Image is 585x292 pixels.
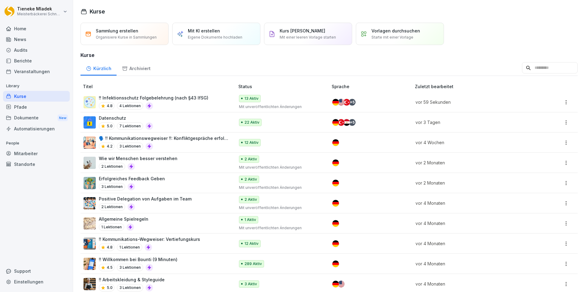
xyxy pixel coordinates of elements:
[99,183,125,190] p: 3 Lektionen
[80,60,117,76] a: Kürzlich
[415,99,529,105] p: vor 59 Sekunden
[17,6,62,12] p: Tieneke Mladek
[80,51,578,59] h3: Kurse
[3,148,70,159] a: Mitarbeiter
[239,205,322,211] p: Mit unveröffentlichten Änderungen
[3,55,70,66] div: Berichte
[99,115,153,121] p: Datenschutz
[90,7,105,16] h1: Kurse
[3,91,70,102] a: Kurse
[99,276,165,283] p: !! Arbeitskleidung & Styleguide
[84,238,96,250] img: s06mvwf1yzeoxs9dp55swq0f.png
[349,99,356,106] div: + 5
[244,217,256,223] p: 1 Aktiv
[107,123,113,129] p: 5.0
[343,119,350,126] img: eg.svg
[84,96,96,108] img: jtrrztwhurl1lt2nit6ma5t3.png
[99,256,177,263] p: !! Willkommen bei Bounti (9 Minuten)
[280,28,325,34] p: Kurs [PERSON_NAME]
[3,102,70,112] div: Pfade
[84,278,96,290] img: px7llsxzleige67i3gf1affu.png
[84,116,96,129] img: gp1n7epbxsf9lzaihqn479zn.png
[99,155,177,162] p: Wie wir Menschen besser verstehen
[332,119,339,126] img: de.svg
[84,197,96,209] img: d4hhc7dpd98b6qx811o6wmlu.png
[244,261,262,267] p: 289 Aktiv
[338,119,345,126] img: tr.svg
[117,60,156,76] a: Archiviert
[415,139,529,146] p: vor 4 Wochen
[415,281,529,287] p: vor 4 Monaten
[3,112,70,124] a: DokumenteNew
[415,260,529,267] p: vor 4 Monaten
[84,157,96,169] img: clixped2zgppihwsektunc4a.png
[117,244,142,251] p: 1 Lektionen
[244,281,257,287] p: 3 Aktiv
[332,83,412,90] p: Sprache
[117,122,143,130] p: 7 Lektionen
[107,285,113,290] p: 5.0
[280,35,336,40] p: Mit einer leeren Vorlage starten
[332,281,339,287] img: de.svg
[96,35,157,40] p: Organisiere Kurse in Sammlungen
[371,28,420,34] p: Vorlagen durchsuchen
[371,35,413,40] p: Starte mit einer Vorlage
[244,96,259,101] p: 13 Aktiv
[84,137,96,149] img: i6t0qadksb9e189o874pazh6.png
[3,45,70,55] a: Audits
[343,99,350,106] img: tr.svg
[17,12,62,16] p: Meisterbäckerei Schneckenburger
[107,144,113,149] p: 4.2
[332,200,339,207] img: de.svg
[58,114,68,122] div: New
[99,236,200,242] p: !! Kommunikations-Wegweiser: Vertiefungskurs
[83,83,236,90] p: Titel
[188,35,242,40] p: Eigene Dokumente hochladen
[3,66,70,77] a: Veranstaltungen
[332,139,339,146] img: de.svg
[3,123,70,134] a: Automatisierungen
[332,159,339,166] img: de.svg
[99,175,165,182] p: Erfolgreiches Feedback Geben
[239,165,322,170] p: Mit unveröffentlichten Änderungen
[188,28,220,34] p: Mit KI erstellen
[244,156,257,162] p: 2 Aktiv
[332,220,339,227] img: de.svg
[117,264,143,271] p: 3 Lektionen
[107,245,113,250] p: 4.8
[239,185,322,190] p: Mit unveröffentlichten Änderungen
[99,216,148,222] p: Allgemeine Spielregeln
[244,241,259,246] p: 12 Aktiv
[415,200,529,206] p: vor 4 Monaten
[349,119,356,126] div: + 5
[99,163,125,170] p: 2 Lektionen
[332,260,339,267] img: de.svg
[244,197,257,202] p: 2 Aktiv
[99,95,208,101] p: !! Infektionsschutz Folgebelehrung (nach §43 IfSG)
[84,258,96,270] img: xh3bnih80d1pxcetv9zsuevg.png
[84,177,96,189] img: kqbxgg7x26j5eyntfo70oock.png
[3,159,70,170] a: Standorte
[3,34,70,45] a: News
[3,112,70,124] div: Dokumente
[239,104,322,110] p: Mit unveröffentlichten Änderungen
[244,120,259,125] p: 22 Aktiv
[3,276,70,287] a: Einstellungen
[415,159,529,166] p: vor 2 Monaten
[338,281,345,287] img: us.svg
[99,196,192,202] p: Positive Delegation von Aufgaben im Team
[415,83,536,90] p: Zuletzt bearbeitet
[3,23,70,34] a: Home
[99,223,124,231] p: 1 Lektionen
[415,180,529,186] p: vor 2 Monaten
